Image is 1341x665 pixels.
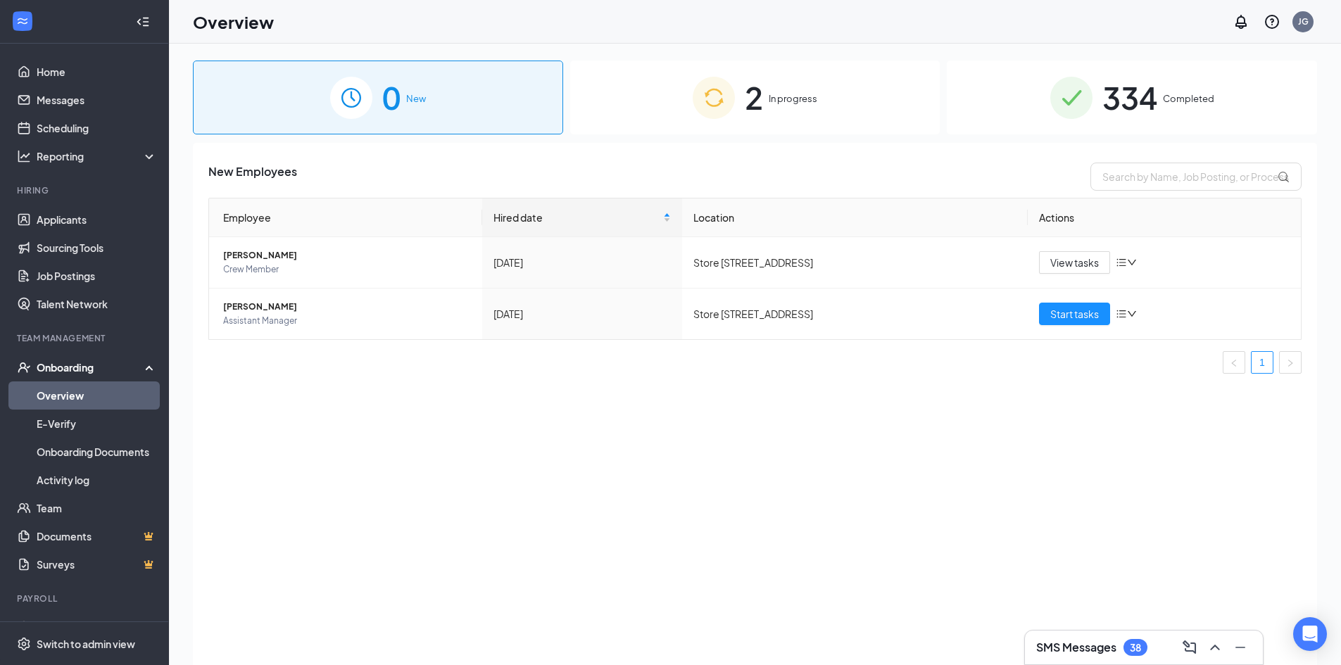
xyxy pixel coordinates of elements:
div: 38 [1130,642,1141,654]
span: down [1127,309,1137,319]
h3: SMS Messages [1036,640,1116,655]
span: New Employees [208,163,297,191]
button: View tasks [1039,251,1110,274]
li: Next Page [1279,351,1302,374]
a: Job Postings [37,262,157,290]
th: Location [682,198,1028,237]
a: Onboarding Documents [37,438,157,466]
a: Overview [37,381,157,410]
svg: Analysis [17,149,31,163]
svg: Minimize [1232,639,1249,656]
th: Actions [1028,198,1301,237]
a: Messages [37,86,157,114]
th: Employee [209,198,482,237]
li: Previous Page [1223,351,1245,374]
svg: Settings [17,637,31,651]
span: right [1286,359,1295,367]
svg: Notifications [1233,13,1249,30]
div: Onboarding [37,360,145,374]
div: [DATE] [493,306,671,322]
svg: ChevronUp [1207,639,1223,656]
span: 334 [1102,73,1157,122]
span: [PERSON_NAME] [223,248,471,262]
a: 1 [1252,352,1273,373]
span: View tasks [1050,255,1099,270]
button: left [1223,351,1245,374]
span: New [406,91,426,106]
span: Crew Member [223,262,471,277]
li: 1 [1251,351,1273,374]
a: E-Verify [37,410,157,438]
a: Home [37,58,157,86]
span: left [1230,359,1238,367]
span: Assistant Manager [223,314,471,328]
div: Hiring [17,184,154,196]
button: ChevronUp [1204,636,1226,659]
span: bars [1116,257,1127,268]
svg: UserCheck [17,360,31,374]
span: [PERSON_NAME] [223,300,471,314]
a: PayrollCrown [37,614,157,642]
button: Start tasks [1039,303,1110,325]
input: Search by Name, Job Posting, or Process [1090,163,1302,191]
a: Sourcing Tools [37,234,157,262]
a: Applicants [37,205,157,234]
svg: ComposeMessage [1181,639,1198,656]
span: bars [1116,308,1127,319]
div: JG [1298,15,1309,27]
span: In progress [769,91,817,106]
span: 0 [382,73,401,122]
svg: Collapse [136,15,150,29]
a: Scheduling [37,114,157,142]
button: right [1279,351,1302,374]
span: Completed [1163,91,1214,106]
svg: QuestionInfo [1264,13,1280,30]
a: Team [37,494,157,522]
a: Talent Network [37,290,157,318]
div: Reporting [37,149,158,163]
div: Team Management [17,332,154,344]
span: 2 [745,73,763,122]
span: down [1127,258,1137,267]
div: [DATE] [493,255,671,270]
span: Hired date [493,210,660,225]
svg: WorkstreamLogo [15,14,30,28]
td: Store [STREET_ADDRESS] [682,237,1028,289]
div: Open Intercom Messenger [1293,617,1327,651]
div: Switch to admin view [37,637,135,651]
div: Payroll [17,593,154,604]
h1: Overview [193,10,274,34]
a: SurveysCrown [37,550,157,578]
a: DocumentsCrown [37,522,157,550]
span: Start tasks [1050,306,1099,322]
button: ComposeMessage [1178,636,1201,659]
button: Minimize [1229,636,1252,659]
a: Activity log [37,466,157,494]
td: Store [STREET_ADDRESS] [682,289,1028,339]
